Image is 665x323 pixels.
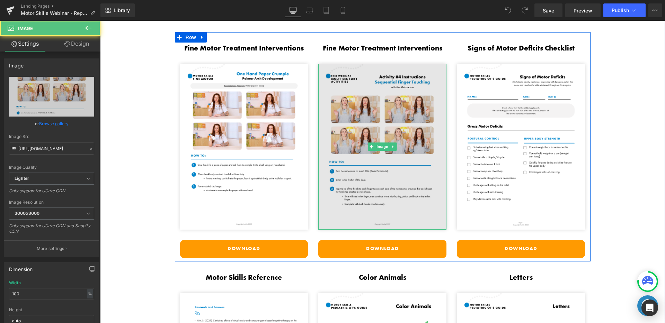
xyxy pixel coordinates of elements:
div: Only support for UCare CDN [9,188,94,198]
span: Row [84,11,98,22]
span: Download [266,224,299,231]
button: More settings [4,240,99,257]
div: Messenger Dummy Widget [537,275,558,295]
p: More settings [37,246,64,252]
span: Download [127,224,160,231]
span: Publish [612,8,629,13]
div: Dimension [9,262,33,272]
div: Only support for UCare CDN and Shopify CDN [9,223,94,239]
a: Laptop [301,3,318,17]
span: Preview [574,7,592,14]
div: Image Quality [9,165,94,170]
h3: Signs of Motor Deficits Checklist [357,22,485,33]
a: Download [218,219,346,237]
a: Mobile [335,3,351,17]
div: Height [9,307,94,312]
div: Image Resolution [9,200,94,205]
div: or [9,120,94,127]
a: Download [80,219,208,237]
button: Redo [518,3,532,17]
div: Image [9,59,24,68]
a: Preview [565,3,601,17]
a: New Library [100,3,135,17]
span: Library [114,7,130,13]
a: Browse gallery [39,118,69,130]
h3: Color Animals [218,251,346,262]
div: % [87,289,93,298]
button: Undo [501,3,515,17]
h3: Fine Motor Treatment Interventions [80,22,208,33]
b: 3000x3000 [15,211,39,216]
span: Image [275,122,290,130]
h3: Fine Motor Treatment Interventions [218,22,346,33]
a: Design [52,36,102,52]
a: Expand / Collapse [290,122,297,130]
div: Open Intercom Messenger [641,299,658,316]
b: Lighter [15,176,29,181]
button: Publish [603,3,646,17]
a: Desktop [285,3,301,17]
h3: Motor Skills Reference [80,251,208,262]
button: More [648,3,662,17]
a: Landing Pages [21,3,100,9]
span: Save [543,7,554,14]
input: Link [9,142,94,155]
h3: Letters [357,251,485,262]
a: Expand / Collapse [98,11,107,22]
span: Download [405,224,437,231]
a: Tablet [318,3,335,17]
span: Image [18,26,33,31]
span: Motor Skills Webinar - Replay [21,10,87,16]
div: Width [9,280,21,285]
input: auto [9,288,94,299]
div: Image Src [9,134,94,139]
a: Download [357,219,485,237]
